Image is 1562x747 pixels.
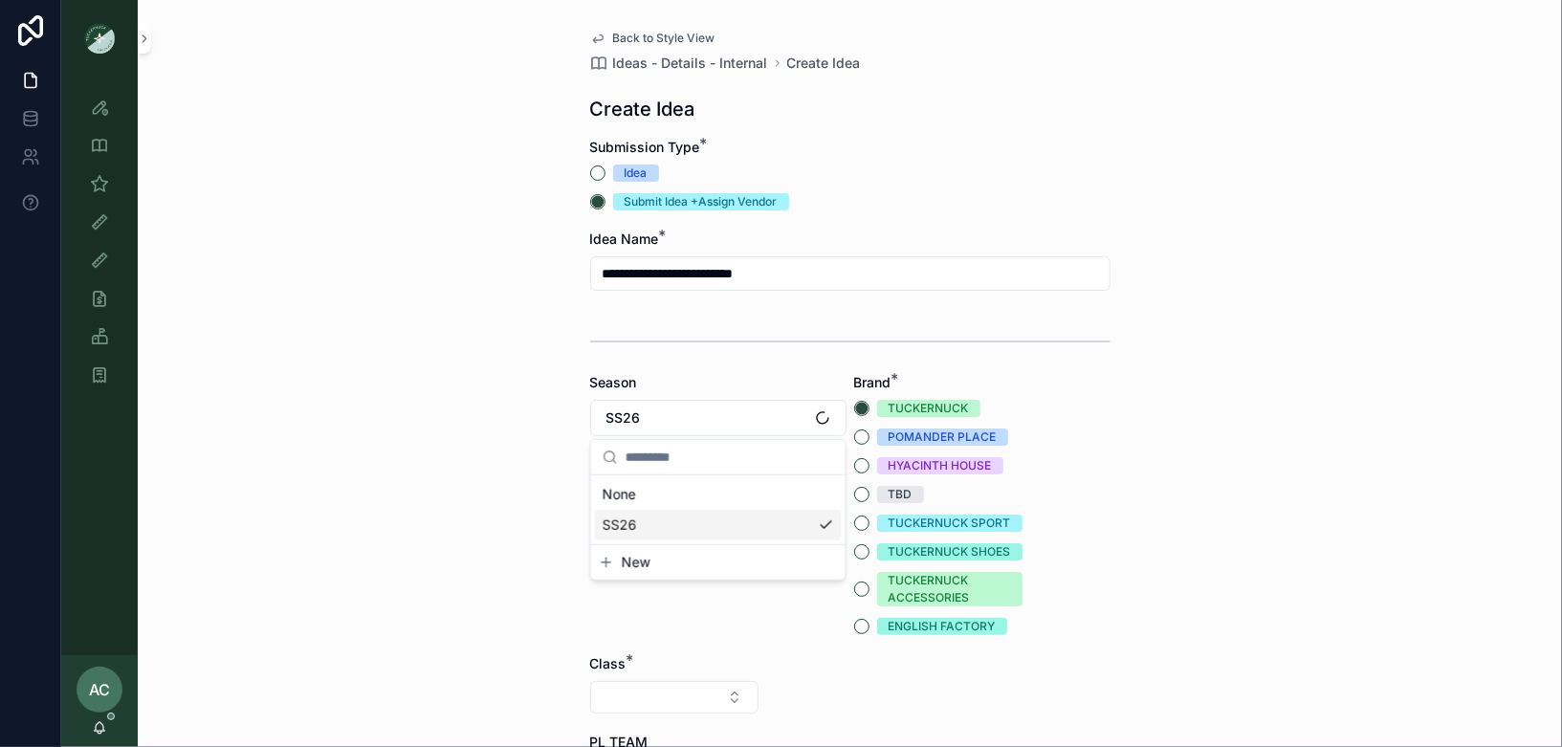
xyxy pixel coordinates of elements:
[889,543,1011,560] div: TUCKERNUCK SHOES
[603,516,637,535] span: SS26
[889,572,1011,606] div: TUCKERNUCK ACCESSORIES
[613,31,715,46] span: Back to Style View
[61,77,138,417] div: scrollable content
[89,678,110,701] span: AC
[590,374,637,390] span: Season
[590,139,700,155] span: Submission Type
[889,428,997,446] div: POMANDER PLACE
[590,54,768,73] a: Ideas - Details - Internal
[590,655,627,671] span: Class
[590,681,759,714] button: Select Button
[854,374,891,390] span: Brand
[787,54,861,73] a: Create Idea
[625,165,648,182] div: Idea
[595,479,842,510] div: None
[889,457,992,474] div: HYACINTH HOUSE
[84,23,115,54] img: App logo
[599,553,838,572] button: New
[889,618,996,635] div: ENGLISH FACTORY
[590,400,847,436] button: Select Button
[622,553,650,572] span: New
[889,400,969,417] div: TUCKERNUCK
[590,31,715,46] a: Back to Style View
[889,486,913,503] div: TBD
[625,193,778,210] div: Submit Idea +Assign Vendor
[889,515,1011,532] div: TUCKERNUCK SPORT
[590,231,659,247] span: Idea Name
[606,408,641,428] span: SS26
[591,475,846,544] div: Suggestions
[590,96,695,122] h1: Create Idea
[613,54,768,73] span: Ideas - Details - Internal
